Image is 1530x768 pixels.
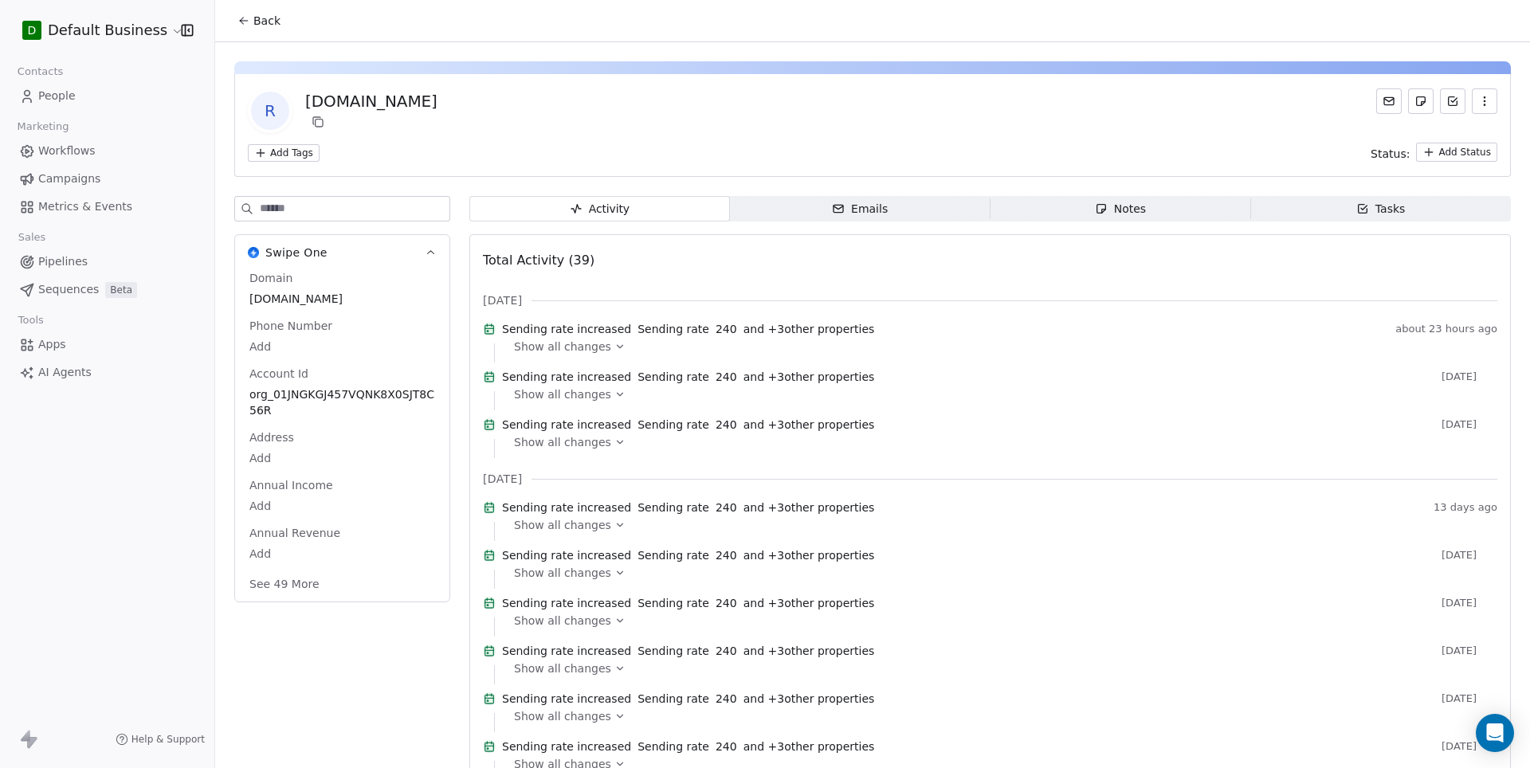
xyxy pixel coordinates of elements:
[483,471,522,487] span: [DATE]
[716,691,737,707] span: 240
[13,83,202,109] a: People
[13,331,202,358] a: Apps
[10,60,70,84] span: Contacts
[502,500,631,515] span: Sending rate increased
[514,613,1486,629] a: Show all changes
[1442,645,1497,657] span: [DATE]
[1371,146,1410,162] span: Status:
[228,6,290,35] button: Back
[13,166,202,192] a: Campaigns
[637,417,709,433] span: Sending rate
[38,143,96,159] span: Workflows
[514,708,611,724] span: Show all changes
[514,517,1486,533] a: Show all changes
[514,434,1486,450] a: Show all changes
[502,595,631,611] span: Sending rate increased
[38,198,132,215] span: Metrics & Events
[235,270,449,601] div: Swipe OneSwipe One
[637,739,709,754] span: Sending rate
[514,660,611,676] span: Show all changes
[105,282,137,298] span: Beta
[514,339,611,355] span: Show all changes
[13,359,202,386] a: AI Agents
[38,253,88,270] span: Pipelines
[246,525,343,541] span: Annual Revenue
[502,321,631,337] span: Sending rate increased
[716,739,737,754] span: 240
[1442,418,1497,431] span: [DATE]
[249,498,435,514] span: Add
[1356,201,1406,217] div: Tasks
[305,90,437,112] div: [DOMAIN_NAME]
[716,643,737,659] span: 240
[502,739,631,754] span: Sending rate increased
[514,565,1486,581] a: Show all changes
[249,386,435,418] span: org_01JNGKGJ457VQNK8X0SJT8C56R
[743,643,875,659] span: and + 3 other properties
[1442,549,1497,562] span: [DATE]
[637,500,709,515] span: Sending rate
[131,733,205,746] span: Help & Support
[502,691,631,707] span: Sending rate increased
[246,366,312,382] span: Account Id
[483,292,522,308] span: [DATE]
[253,13,280,29] span: Back
[265,245,328,261] span: Swipe One
[637,547,709,563] span: Sending rate
[11,308,50,332] span: Tools
[1476,714,1514,752] div: Open Intercom Messenger
[514,434,611,450] span: Show all changes
[514,339,1486,355] a: Show all changes
[743,739,875,754] span: and + 3 other properties
[716,321,737,337] span: 240
[240,570,329,598] button: See 49 More
[235,235,449,270] button: Swipe OneSwipe One
[249,291,435,307] span: [DOMAIN_NAME]
[13,249,202,275] a: Pipelines
[248,144,320,162] button: Add Tags
[514,517,611,533] span: Show all changes
[637,691,709,707] span: Sending rate
[249,450,435,466] span: Add
[11,225,53,249] span: Sales
[716,595,737,611] span: 240
[10,115,76,139] span: Marketing
[38,170,100,187] span: Campaigns
[743,691,875,707] span: and + 3 other properties
[19,17,170,44] button: DDefault Business
[514,565,611,581] span: Show all changes
[1434,501,1497,514] span: 13 days ago
[716,369,737,385] span: 240
[743,417,875,433] span: and + 3 other properties
[514,708,1486,724] a: Show all changes
[502,369,631,385] span: Sending rate increased
[38,281,99,298] span: Sequences
[514,613,611,629] span: Show all changes
[483,253,594,268] span: Total Activity (39)
[1442,740,1497,753] span: [DATE]
[637,369,709,385] span: Sending rate
[716,547,737,563] span: 240
[48,20,167,41] span: Default Business
[246,429,297,445] span: Address
[514,660,1486,676] a: Show all changes
[13,138,202,164] a: Workflows
[743,595,875,611] span: and + 3 other properties
[502,417,631,433] span: Sending rate increased
[514,386,611,402] span: Show all changes
[249,546,435,562] span: Add
[637,595,709,611] span: Sending rate
[1416,143,1497,162] button: Add Status
[1442,370,1497,383] span: [DATE]
[514,386,1486,402] a: Show all changes
[743,369,875,385] span: and + 3 other properties
[502,547,631,563] span: Sending rate increased
[246,318,335,334] span: Phone Number
[246,270,296,286] span: Domain
[13,276,202,303] a: SequencesBeta
[248,247,259,258] img: Swipe One
[502,643,631,659] span: Sending rate increased
[13,194,202,220] a: Metrics & Events
[246,477,336,493] span: Annual Income
[249,339,435,355] span: Add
